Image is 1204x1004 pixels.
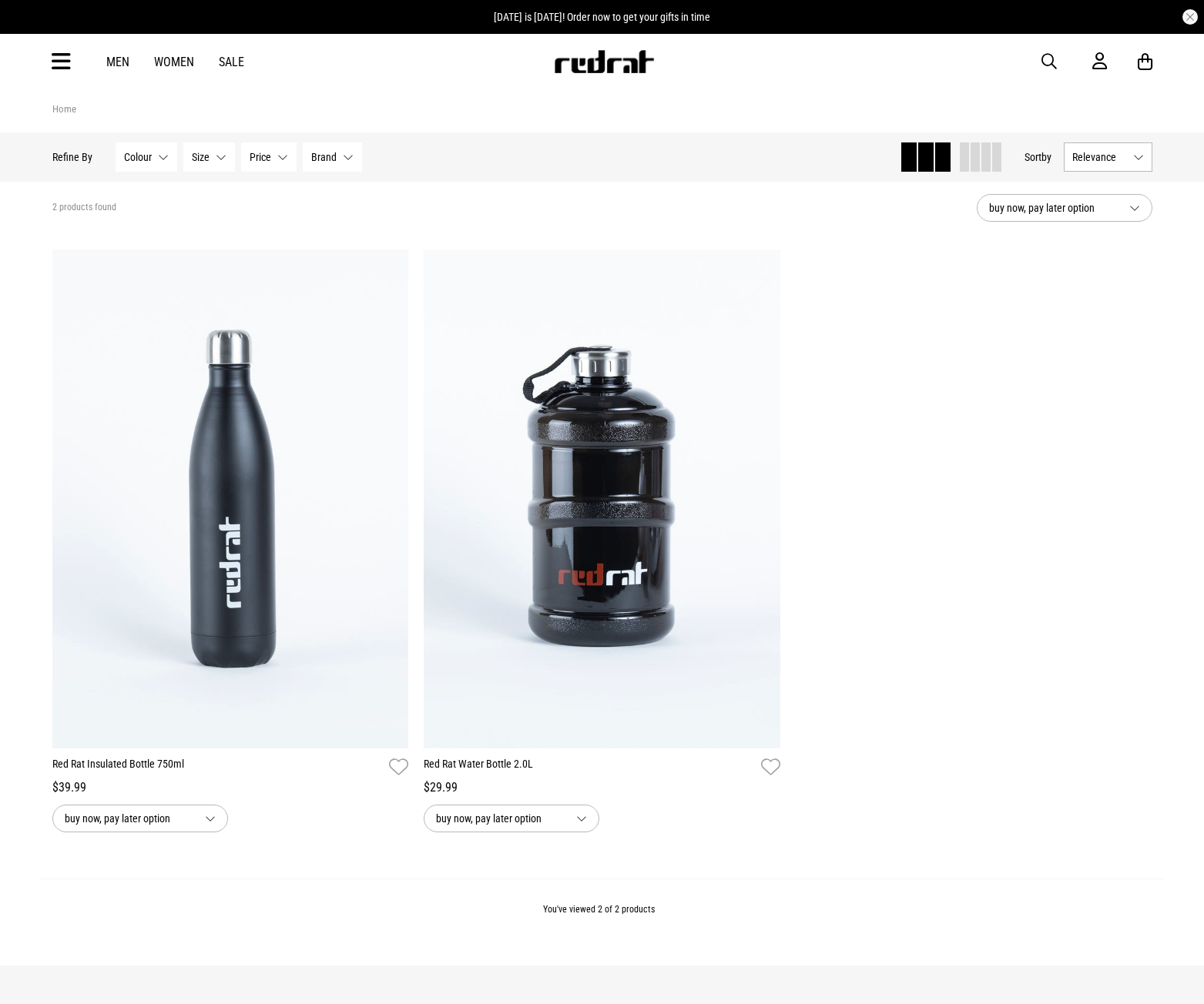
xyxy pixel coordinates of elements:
[52,249,409,748] img: Red Rat Insulated Bottle 750ml in Black
[1025,148,1051,166] button: Sortby
[52,805,228,832] button: buy now, pay later option
[52,756,384,778] a: Red Rat Insulated Bottle 750ml
[192,151,210,163] span: Size
[1072,151,1127,163] span: Relevance
[553,50,655,73] img: Redrat logo
[52,103,76,115] a: Home
[250,151,271,163] span: Price
[52,151,92,163] p: Refine By
[154,55,194,69] a: Women
[543,904,655,915] span: You've viewed 2 of 2 products
[424,756,755,778] a: Red Rat Water Bottle 2.0L
[977,194,1152,222] button: buy now, pay later option
[424,805,599,832] button: buy now, pay later option
[303,142,362,172] button: Brand
[52,778,409,797] div: $39.99
[436,809,564,828] span: buy now, pay later option
[424,778,780,797] div: $29.99
[1064,142,1152,172] button: Relevance
[219,55,244,69] a: Sale
[494,11,710,23] span: [DATE] is [DATE]! Order now to get your gifts in time
[1041,151,1051,163] span: by
[52,202,116,214] span: 2 products found
[241,142,297,172] button: Price
[65,809,193,828] span: buy now, pay later option
[124,151,152,163] span: Colour
[424,249,780,748] img: Red Rat Water Bottle 2.0l in Black
[311,151,337,163] span: Brand
[183,142,235,172] button: Size
[989,199,1117,217] span: buy now, pay later option
[106,55,129,69] a: Men
[116,142,177,172] button: Colour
